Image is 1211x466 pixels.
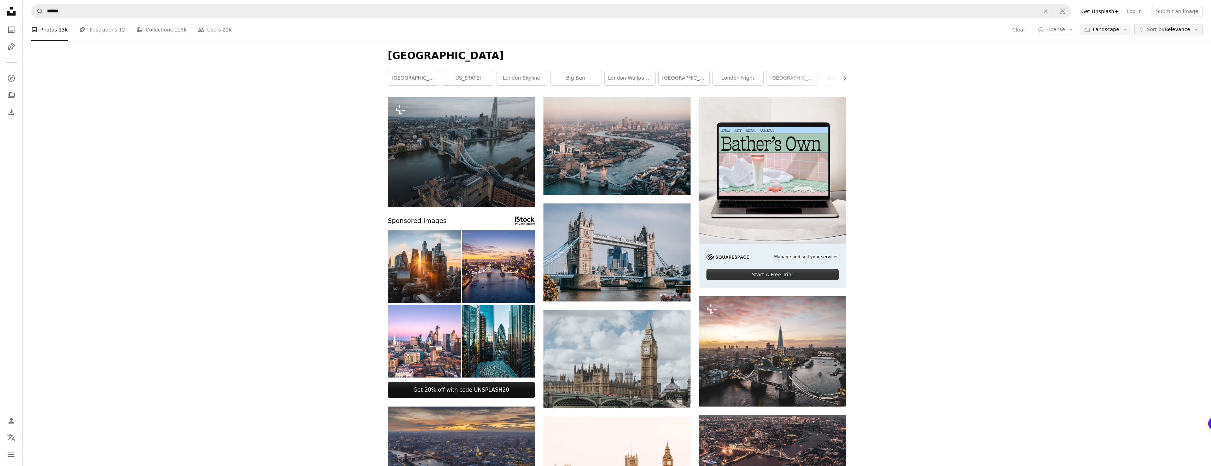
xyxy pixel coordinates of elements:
img: an aerial view of a city at sunset [699,296,846,407]
span: Landscape [1093,26,1119,33]
a: Collections [4,88,18,102]
a: Home — Unsplash [4,4,18,20]
button: Clear [1038,5,1054,18]
img: London Bridge, London [543,203,691,301]
span: 12 [119,26,125,34]
span: Sort by [1147,27,1164,32]
img: Big Ben, London [543,310,691,408]
img: file-1707883121023-8e3502977149image [699,97,846,244]
img: London City Skyline with Tower Bridge Illuminated at Sunset Aerial Panorama, England, United Kingdom [462,230,535,303]
span: 115k [174,26,187,34]
a: Users 22k [198,18,232,41]
a: Explore [4,71,18,85]
span: 22k [222,26,232,34]
img: London Cityscape with the Gherkin Building [462,305,535,378]
a: london wallpaper [605,71,655,85]
a: [GEOGRAPHIC_DATA] [388,71,439,85]
button: Landscape [1080,24,1131,35]
form: Find visuals sitewide [31,4,1071,18]
a: an aerial view of the city of london [388,149,535,155]
a: aerial view photography of the city [388,452,535,459]
a: big ben [551,71,601,85]
button: Clear [1012,24,1026,35]
a: Illustrations 12 [79,18,125,41]
button: scroll list to the right [838,71,846,85]
a: Get 20% off with code UNSPLASH20 [388,382,535,398]
button: Submit an image [1152,6,1203,17]
a: Log in [1123,6,1146,17]
span: Relevance [1147,26,1190,33]
a: an aerial view of a city at sunset [699,348,846,354]
img: an aerial view of the city of london [388,97,535,207]
button: Language [4,431,18,445]
a: [GEOGRAPHIC_DATA] [659,71,709,85]
a: london skyline [496,71,547,85]
a: [GEOGRAPHIC_DATA] [821,71,872,85]
a: London Bridge, London [543,249,691,255]
button: Sort byRelevance [1134,24,1203,35]
a: aerial photography of London skyline during daytime [543,143,691,149]
a: Photos [4,23,18,37]
a: london night [713,71,763,85]
a: Manage and sell your servicesStart A Free Trial [699,97,846,288]
a: Download History [4,105,18,119]
h1: [GEOGRAPHIC_DATA] [388,50,846,62]
span: Sponsored images [388,216,447,226]
a: [US_STATE] [442,71,493,85]
img: aerial photography of London skyline during daytime [543,97,691,195]
span: License [1046,27,1065,32]
img: Sunset Over London's Financial District, England, UK [388,230,461,303]
span: Manage and sell your services [774,254,838,260]
a: Illustrations [4,40,18,54]
div: Start A Free Trial [706,269,839,280]
a: Big Ben, London [543,356,691,362]
img: file-1705255347840-230a6ab5bca9image [706,254,749,260]
img: Aerial view of finance district in London [388,305,461,378]
button: Menu [4,448,18,462]
a: Get Unsplash+ [1077,6,1123,17]
button: Visual search [1054,5,1071,18]
a: Collections 115k [136,18,187,41]
button: Search Unsplash [31,5,43,18]
a: Log in / Sign up [4,414,18,428]
a: [GEOGRAPHIC_DATA] [767,71,817,85]
button: License [1034,24,1077,35]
